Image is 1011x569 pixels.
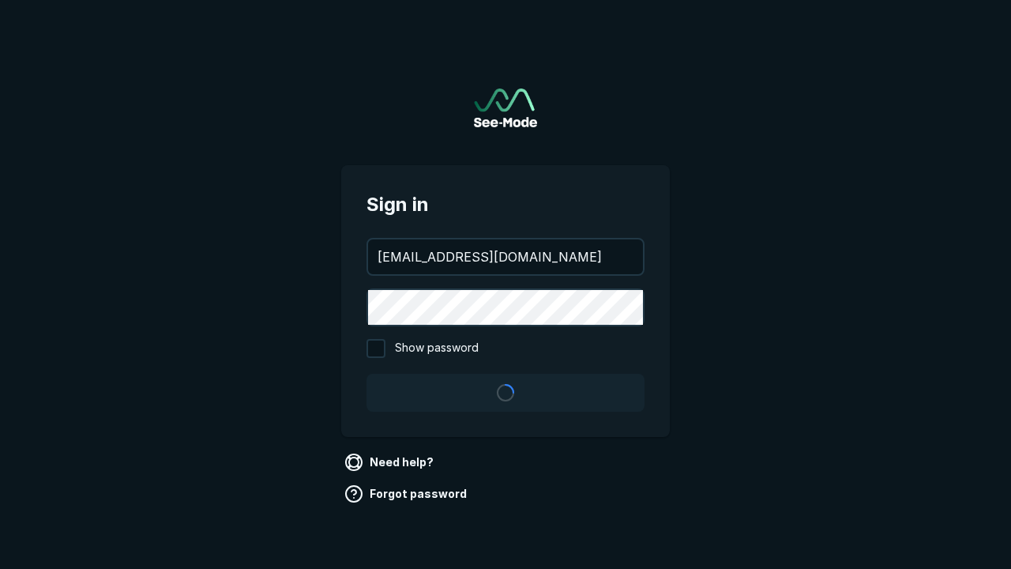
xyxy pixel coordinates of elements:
a: Forgot password [341,481,473,507]
span: Sign in [366,190,645,219]
input: your@email.com [368,239,643,274]
a: Need help? [341,450,440,475]
span: Show password [395,339,479,358]
a: Go to sign in [474,89,537,127]
img: See-Mode Logo [474,89,537,127]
